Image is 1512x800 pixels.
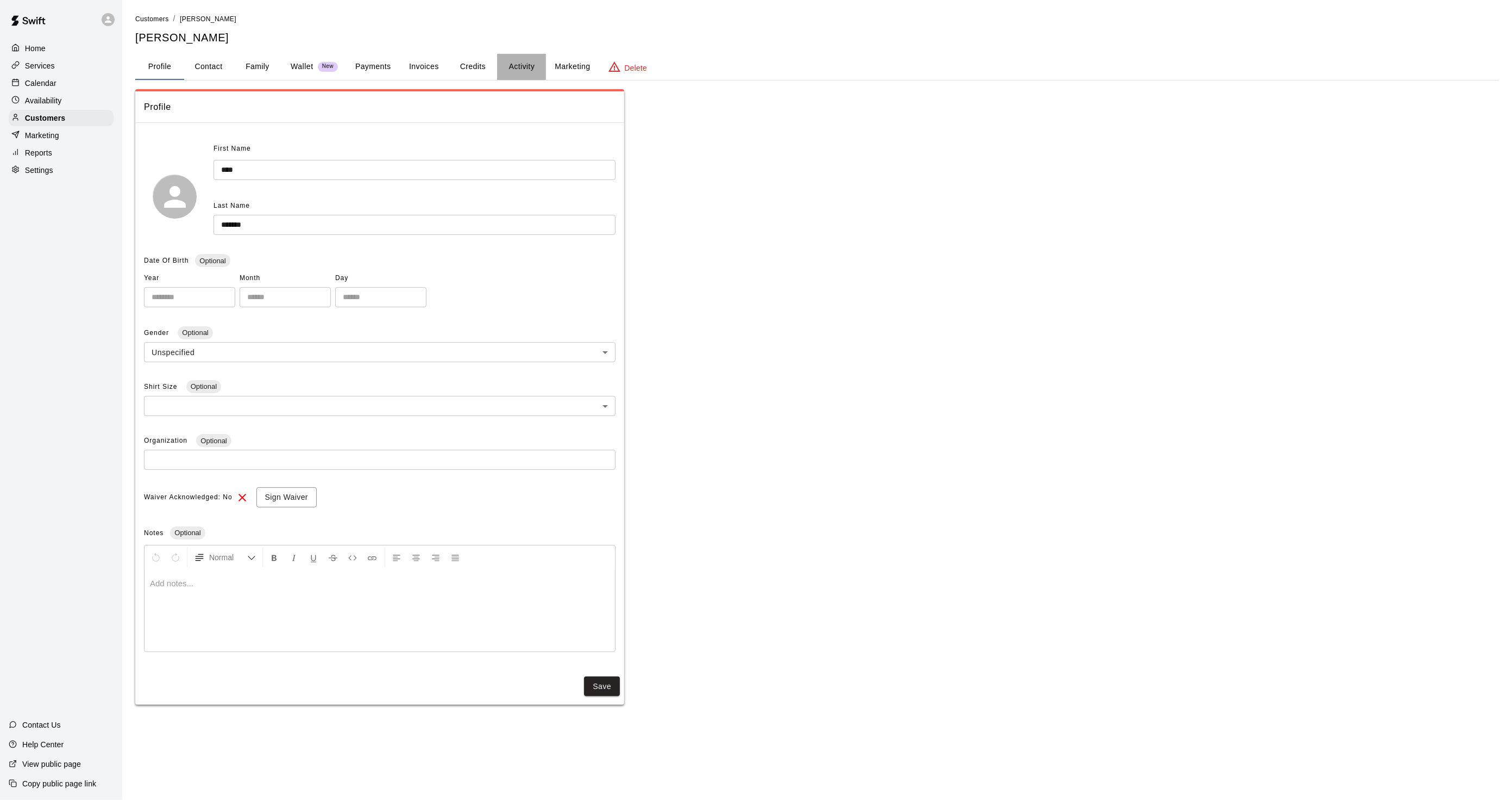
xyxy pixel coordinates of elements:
button: Contact [184,54,233,80]
span: Normal [209,552,247,563]
button: Justify Align [446,548,465,567]
a: Calendar [9,75,114,91]
button: Undo [147,548,165,567]
h5: [PERSON_NAME] [135,30,1499,45]
span: Date Of Birth [144,257,189,264]
p: Contact Us [22,720,61,730]
nav: breadcrumb [135,13,1499,25]
a: Availability [9,92,114,109]
p: Settings [25,165,53,176]
p: Help Center [22,739,64,750]
span: Optional [186,382,221,390]
button: Invoices [399,54,448,80]
button: Right Align [426,548,445,567]
p: Delete [625,63,647,73]
a: Home [9,40,114,57]
button: Center Align [407,548,425,567]
span: Month [240,270,331,287]
a: Services [9,58,114,74]
button: Format Underline [304,548,323,567]
button: Sign Waiver [256,487,317,507]
button: Profile [135,54,184,80]
button: Insert Code [343,548,362,567]
span: Organization [144,437,190,444]
span: Waiver Acknowledged: No [144,489,233,506]
p: Availability [25,95,62,106]
p: Services [25,60,55,71]
span: Gender [144,329,171,337]
p: Wallet [291,61,313,72]
div: basic tabs example [135,54,1499,80]
button: Redo [166,548,185,567]
span: Optional [195,257,230,265]
span: Optional [196,437,231,445]
span: Last Name [214,202,250,209]
span: Customers [135,15,169,23]
button: Format Strikethrough [324,548,342,567]
span: Year [144,270,235,287]
a: Customers [9,110,114,126]
a: Marketing [9,127,114,144]
span: Optional [178,328,212,337]
button: Format Italics [285,548,303,567]
li: / [173,13,175,24]
span: First Name [214,140,251,158]
button: Credits [448,54,497,80]
p: Home [25,43,46,54]
p: Calendar [25,78,57,89]
button: Family [233,54,282,80]
button: Payments [347,54,399,80]
p: Marketing [25,130,59,141]
p: View public page [22,759,81,770]
button: Insert Link [363,548,381,567]
button: Formatting Options [190,548,260,567]
button: Activity [497,54,546,80]
a: Reports [9,145,114,161]
span: Profile [144,100,616,114]
button: Left Align [387,548,406,567]
p: Customers [25,113,65,123]
a: Settings [9,162,114,178]
p: Reports [25,147,52,158]
span: Shirt Size [144,383,180,390]
button: Save [584,677,620,697]
span: [PERSON_NAME] [180,15,236,23]
span: New [318,63,338,70]
span: Day [335,270,426,287]
p: Copy public page link [22,778,96,789]
div: Unspecified [144,342,616,362]
button: Marketing [546,54,599,80]
span: Optional [170,529,205,537]
span: Notes [144,529,164,537]
button: Format Bold [265,548,284,567]
a: Customers [135,14,169,23]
